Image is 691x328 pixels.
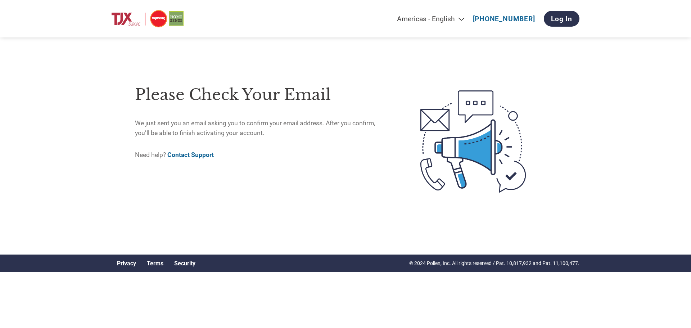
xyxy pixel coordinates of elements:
[174,260,195,267] a: Security
[390,77,556,206] img: open-email
[135,83,390,107] h1: Please check your email
[147,260,163,267] a: Terms
[112,9,184,29] img: TJX Europe
[544,11,579,27] a: Log In
[473,15,535,23] a: [PHONE_NUMBER]
[117,260,136,267] a: Privacy
[135,150,390,159] p: Need help?
[135,118,390,138] p: We just sent you an email asking you to confirm your email address. After you confirm, you’ll be ...
[409,260,579,267] p: © 2024 Pollen, Inc. All rights reserved / Pat. 10,817,932 and Pat. 11,100,477.
[167,151,214,158] a: Contact Support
